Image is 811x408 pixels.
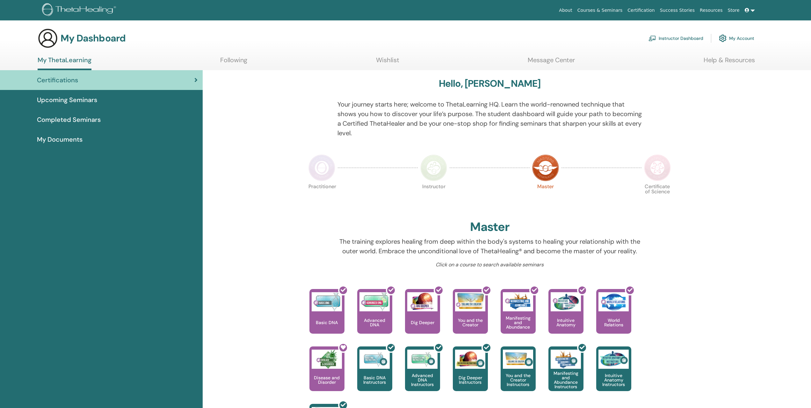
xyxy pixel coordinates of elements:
a: World Relations World Relations [596,289,631,346]
img: You and the Creator [455,292,485,310]
img: Certificate of Science [644,154,671,181]
p: Master [532,184,559,211]
p: You and the Creator [453,318,488,327]
p: Advanced DNA Instructors [405,373,440,387]
img: Practitioner [308,154,335,181]
p: The training explores healing from deep within the body's systems to healing your relationship wi... [337,237,642,256]
p: Intuitive Anatomy [548,318,583,327]
a: Instructor Dashboard [648,31,703,45]
img: Manifesting and Abundance [503,292,533,311]
a: Disease and Disorder Disease and Disorder [309,346,344,404]
a: Help & Resources [704,56,755,69]
p: Instructor [420,184,447,211]
p: Intuitive Anatomy Instructors [596,373,631,387]
p: Your journey starts here; welcome to ThetaLearning HQ. Learn the world-renowned technique that sh... [337,100,642,138]
p: Manifesting and Abundance Instructors [548,371,583,389]
img: generic-user-icon.jpg [38,28,58,48]
a: Advanced DNA Advanced DNA [357,289,392,346]
p: Basic DNA Instructors [357,375,392,384]
p: Dig Deeper [408,320,437,325]
img: Basic DNA Instructors [359,350,390,369]
p: Click on a course to search available seminars [337,261,642,269]
a: Basic DNA Instructors Basic DNA Instructors [357,346,392,404]
img: Basic DNA [312,292,342,311]
a: My ThetaLearning [38,56,91,70]
h3: Hello, [PERSON_NAME] [439,78,541,89]
a: Message Center [528,56,575,69]
p: Certificate of Science [644,184,671,211]
a: Resources [697,4,725,16]
img: Intuitive Anatomy [551,292,581,311]
img: Instructor [420,154,447,181]
img: Master [532,154,559,181]
a: My Account [719,31,754,45]
a: Courses & Seminars [575,4,625,16]
span: Completed Seminars [37,115,101,124]
a: Intuitive Anatomy Instructors Intuitive Anatomy Instructors [596,346,631,404]
a: Manifesting and Abundance Instructors Manifesting and Abundance Instructors [548,346,583,404]
a: Advanced DNA Instructors Advanced DNA Instructors [405,346,440,404]
a: Wishlist [376,56,399,69]
img: Advanced DNA Instructors [407,350,438,369]
img: cog.svg [719,33,727,44]
a: Intuitive Anatomy Intuitive Anatomy [548,289,583,346]
a: Success Stories [657,4,697,16]
a: You and the Creator You and the Creator [453,289,488,346]
a: Certification [625,4,657,16]
p: World Relations [596,318,631,327]
p: Practitioner [308,184,335,211]
span: Upcoming Seminars [37,95,97,105]
h3: My Dashboard [61,33,126,44]
a: Dig Deeper Dig Deeper [405,289,440,346]
p: Manifesting and Abundance [501,316,536,329]
a: You and the Creator Instructors You and the Creator Instructors [501,346,536,404]
img: logo.png [42,3,118,18]
a: Store [725,4,742,16]
img: You and the Creator Instructors [503,350,533,369]
img: Dig Deeper [407,292,438,311]
img: World Relations [598,292,629,311]
img: Advanced DNA [359,292,390,311]
img: Manifesting and Abundance Instructors [551,350,581,369]
span: My Documents [37,135,83,144]
a: Manifesting and Abundance Manifesting and Abundance [501,289,536,346]
p: You and the Creator Instructors [501,373,536,387]
p: Advanced DNA [357,318,392,327]
img: Intuitive Anatomy Instructors [598,350,629,369]
img: Dig Deeper Instructors [455,350,485,369]
p: Disease and Disorder [309,375,344,384]
h2: Master [470,220,510,234]
a: Following [220,56,247,69]
span: Certifications [37,75,78,85]
a: Basic DNA Basic DNA [309,289,344,346]
p: Dig Deeper Instructors [453,375,488,384]
img: Disease and Disorder [312,350,342,369]
a: About [556,4,575,16]
img: chalkboard-teacher.svg [648,35,656,41]
a: Dig Deeper Instructors Dig Deeper Instructors [453,346,488,404]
